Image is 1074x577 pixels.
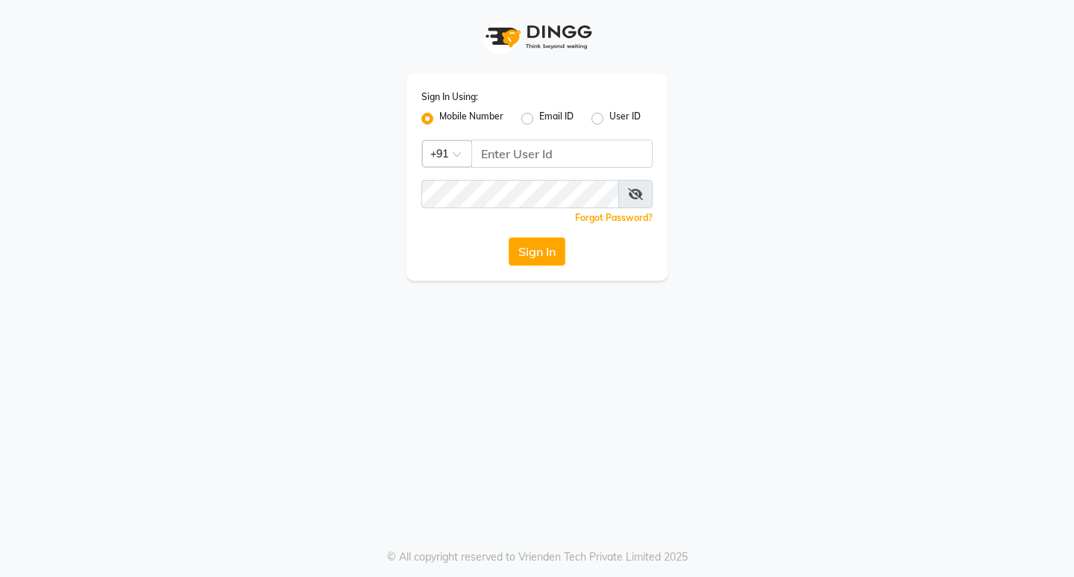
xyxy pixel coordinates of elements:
input: Username [471,140,653,168]
label: Mobile Number [439,110,503,128]
button: Sign In [509,237,565,266]
input: Username [421,180,619,208]
label: Email ID [539,110,574,128]
label: User ID [609,110,641,128]
a: Forgot Password? [575,212,653,223]
label: Sign In Using: [421,90,478,104]
img: logo1.svg [477,15,597,59]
